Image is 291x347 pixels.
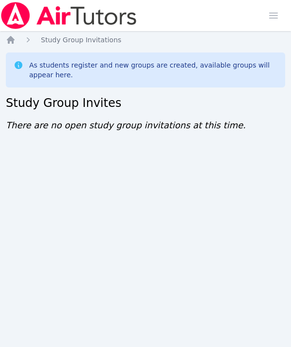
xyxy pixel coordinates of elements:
a: Study Group Invitations [41,35,121,45]
span: Study Group Invitations [41,36,121,44]
span: There are no open study group invitations at this time. [6,120,246,130]
div: As students register and new groups are created, available groups will appear here. [29,60,277,80]
nav: Breadcrumb [6,35,285,45]
h2: Study Group Invites [6,95,285,111]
